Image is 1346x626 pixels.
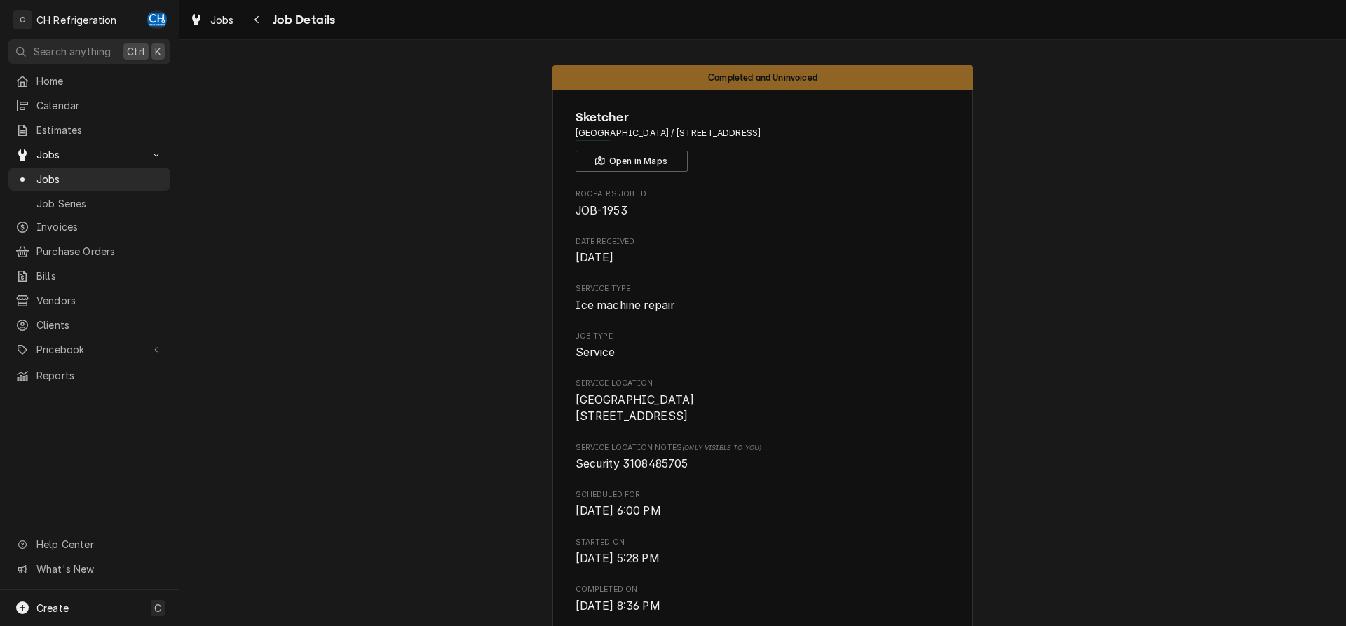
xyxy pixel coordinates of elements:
[36,98,163,113] span: Calendar
[8,264,170,287] a: Bills
[8,364,170,387] a: Reports
[576,489,951,519] div: Scheduled For
[576,299,675,312] span: Ice machine repair
[576,378,951,425] div: Service Location
[576,346,616,359] span: Service
[576,537,951,567] div: Started On
[36,368,163,383] span: Reports
[155,44,161,59] span: K
[36,342,142,357] span: Pricebook
[576,442,951,454] span: Service Location Notes
[576,331,951,342] span: Job Type
[576,442,951,472] div: [object Object]
[184,8,240,32] a: Jobs
[576,456,951,472] span: [object Object]
[576,599,660,613] span: [DATE] 8:36 PM
[36,537,162,552] span: Help Center
[36,293,163,308] span: Vendors
[8,192,170,215] a: Job Series
[246,8,268,31] button: Navigate back
[576,297,951,314] span: Service Type
[576,392,951,425] span: Service Location
[147,10,167,29] div: Chris Hiraga's Avatar
[576,537,951,548] span: Started On
[576,236,951,247] span: Date Received
[576,489,951,501] span: Scheduled For
[268,11,336,29] span: Job Details
[36,172,163,186] span: Jobs
[576,283,951,294] span: Service Type
[576,598,951,615] span: Completed On
[8,69,170,93] a: Home
[8,143,170,166] a: Go to Jobs
[8,118,170,142] a: Estimates
[36,244,163,259] span: Purchase Orders
[8,338,170,361] a: Go to Pricebook
[36,268,163,283] span: Bills
[576,584,951,595] span: Completed On
[147,10,167,29] div: CH
[36,196,163,211] span: Job Series
[708,73,817,82] span: Completed and Uninvoiced
[576,251,614,264] span: [DATE]
[576,331,951,361] div: Job Type
[576,378,951,389] span: Service Location
[576,250,951,266] span: Date Received
[13,10,32,29] div: C
[576,457,688,470] span: Security 3108485705
[8,557,170,580] a: Go to What's New
[576,236,951,266] div: Date Received
[682,444,761,451] span: (Only Visible to You)
[576,552,660,565] span: [DATE] 5:28 PM
[210,13,234,27] span: Jobs
[8,215,170,238] a: Invoices
[36,123,163,137] span: Estimates
[34,44,111,59] span: Search anything
[8,533,170,556] a: Go to Help Center
[576,550,951,567] span: Started On
[576,504,661,517] span: [DATE] 6:00 PM
[127,44,145,59] span: Ctrl
[576,189,951,200] span: Roopairs Job ID
[8,39,170,64] button: Search anythingCtrlK
[36,318,163,332] span: Clients
[36,13,117,27] div: CH Refrigeration
[36,74,163,88] span: Home
[576,344,951,361] span: Job Type
[8,240,170,263] a: Purchase Orders
[8,289,170,312] a: Vendors
[8,313,170,336] a: Clients
[576,503,951,519] span: Scheduled For
[576,393,695,423] span: [GEOGRAPHIC_DATA] [STREET_ADDRESS]
[36,147,142,162] span: Jobs
[576,283,951,313] div: Service Type
[8,94,170,117] a: Calendar
[576,127,951,140] span: Address
[576,584,951,614] div: Completed On
[576,108,951,172] div: Client Information
[576,151,688,172] button: Open in Maps
[154,601,161,615] span: C
[576,203,951,219] span: Roopairs Job ID
[36,602,69,614] span: Create
[576,204,627,217] span: JOB-1953
[552,65,973,90] div: Status
[36,219,163,234] span: Invoices
[576,189,951,219] div: Roopairs Job ID
[576,108,951,127] span: Name
[36,562,162,576] span: What's New
[8,168,170,191] a: Jobs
